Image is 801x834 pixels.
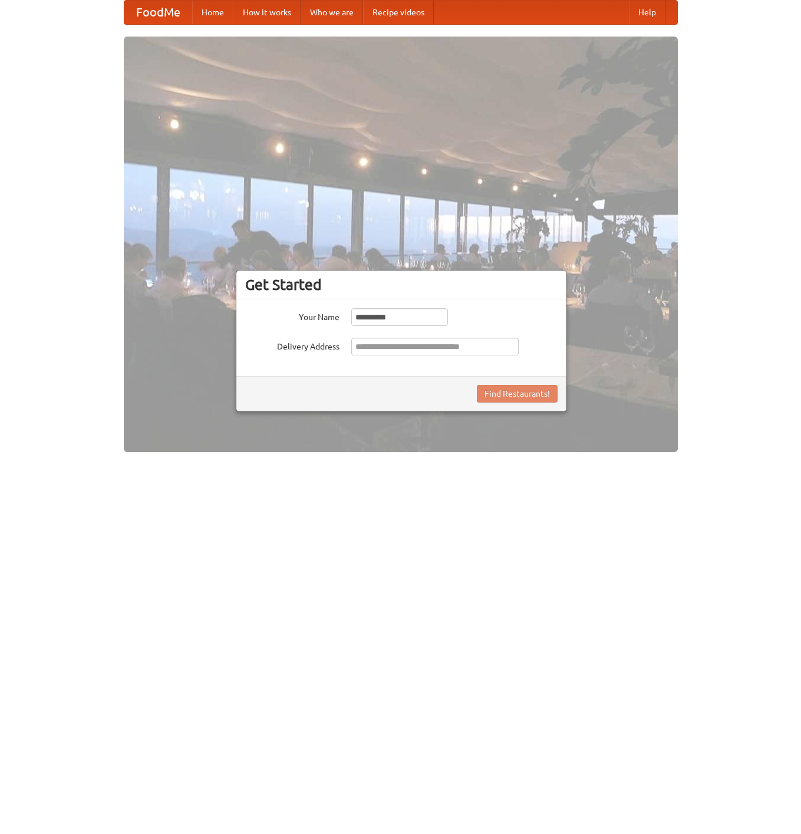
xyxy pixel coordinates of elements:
[245,276,558,294] h3: Get Started
[192,1,233,24] a: Home
[124,1,192,24] a: FoodMe
[363,1,434,24] a: Recipe videos
[477,385,558,403] button: Find Restaurants!
[629,1,665,24] a: Help
[233,1,301,24] a: How it works
[245,338,339,352] label: Delivery Address
[245,308,339,323] label: Your Name
[301,1,363,24] a: Who we are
